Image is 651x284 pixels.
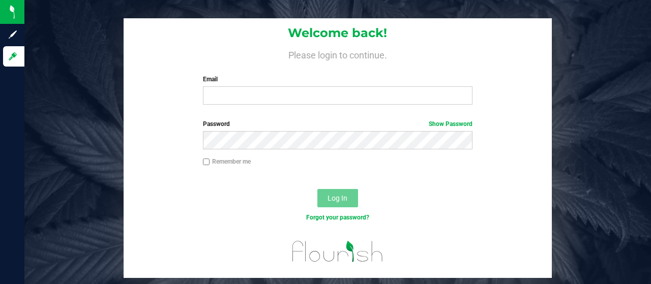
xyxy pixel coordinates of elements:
[8,51,18,61] inline-svg: Log in
[203,120,230,128] span: Password
[124,48,551,60] h4: Please login to continue.
[328,194,347,202] span: Log In
[284,233,391,270] img: flourish_logo.svg
[306,214,369,221] a: Forgot your password?
[203,157,251,166] label: Remember me
[203,159,210,166] input: Remember me
[429,120,472,128] a: Show Password
[203,75,473,84] label: Email
[317,189,358,207] button: Log In
[124,26,551,40] h1: Welcome back!
[8,29,18,40] inline-svg: Sign up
